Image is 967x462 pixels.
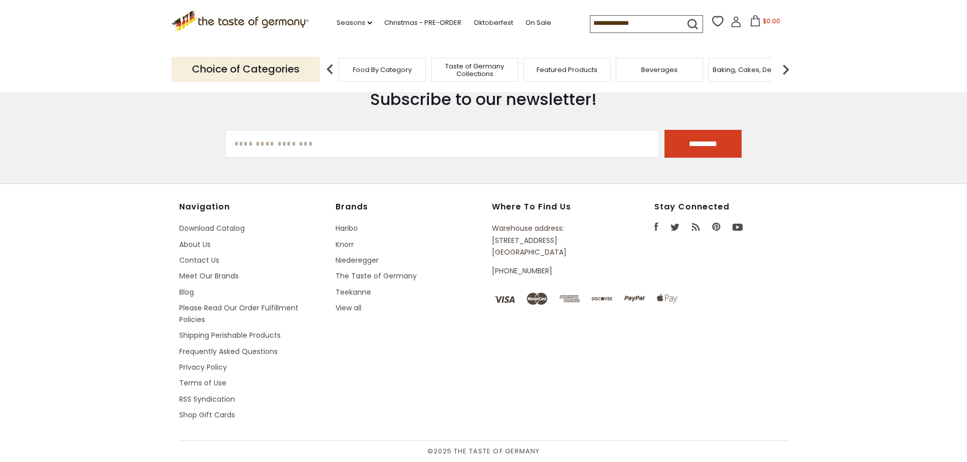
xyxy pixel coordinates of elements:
p: Choice of Categories [172,57,320,82]
a: Contact Us [179,255,219,265]
a: Download Catalog [179,223,245,233]
span: © 2025 The Taste of Germany [179,446,788,457]
a: Food By Category [353,66,412,74]
a: Knorr [336,239,354,250]
button: $0.00 [744,15,787,30]
a: Beverages [641,66,678,74]
a: Privacy Policy [179,362,227,372]
p: [PHONE_NUMBER] [492,265,608,277]
a: Taste of Germany Collections [434,62,515,78]
a: Terms of Use [179,378,226,388]
a: Blog [179,287,194,297]
a: Please Read Our Order Fulfillment Policies [179,303,298,325]
a: Frequently Asked Questions [179,346,278,357]
a: View all [336,303,361,313]
a: Shipping Perishable Products [179,330,281,340]
a: The Taste of Germany [336,271,417,281]
a: On Sale [525,17,551,28]
a: Baking, Cakes, Desserts [713,66,791,74]
h3: Subscribe to our newsletter! [225,89,742,110]
a: Haribo [336,223,358,233]
a: Oktoberfest [474,17,513,28]
a: About Us [179,239,211,250]
a: Shop Gift Cards [179,410,235,420]
a: Featured Products [537,66,597,74]
span: $0.00 [763,17,780,25]
a: Niederegger [336,255,379,265]
h4: Where to find us [492,202,608,212]
p: Warehouse address: [STREET_ADDRESS] [GEOGRAPHIC_DATA] [492,223,608,258]
a: Christmas - PRE-ORDER [384,17,461,28]
a: RSS Syndication [179,394,235,404]
img: next arrow [776,59,796,80]
a: Meet Our Brands [179,271,239,281]
a: Teekanne [336,287,371,297]
h4: Brands [336,202,482,212]
img: previous arrow [320,59,340,80]
a: Seasons [337,17,372,28]
h4: Navigation [179,202,325,212]
h4: Stay Connected [654,202,788,212]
